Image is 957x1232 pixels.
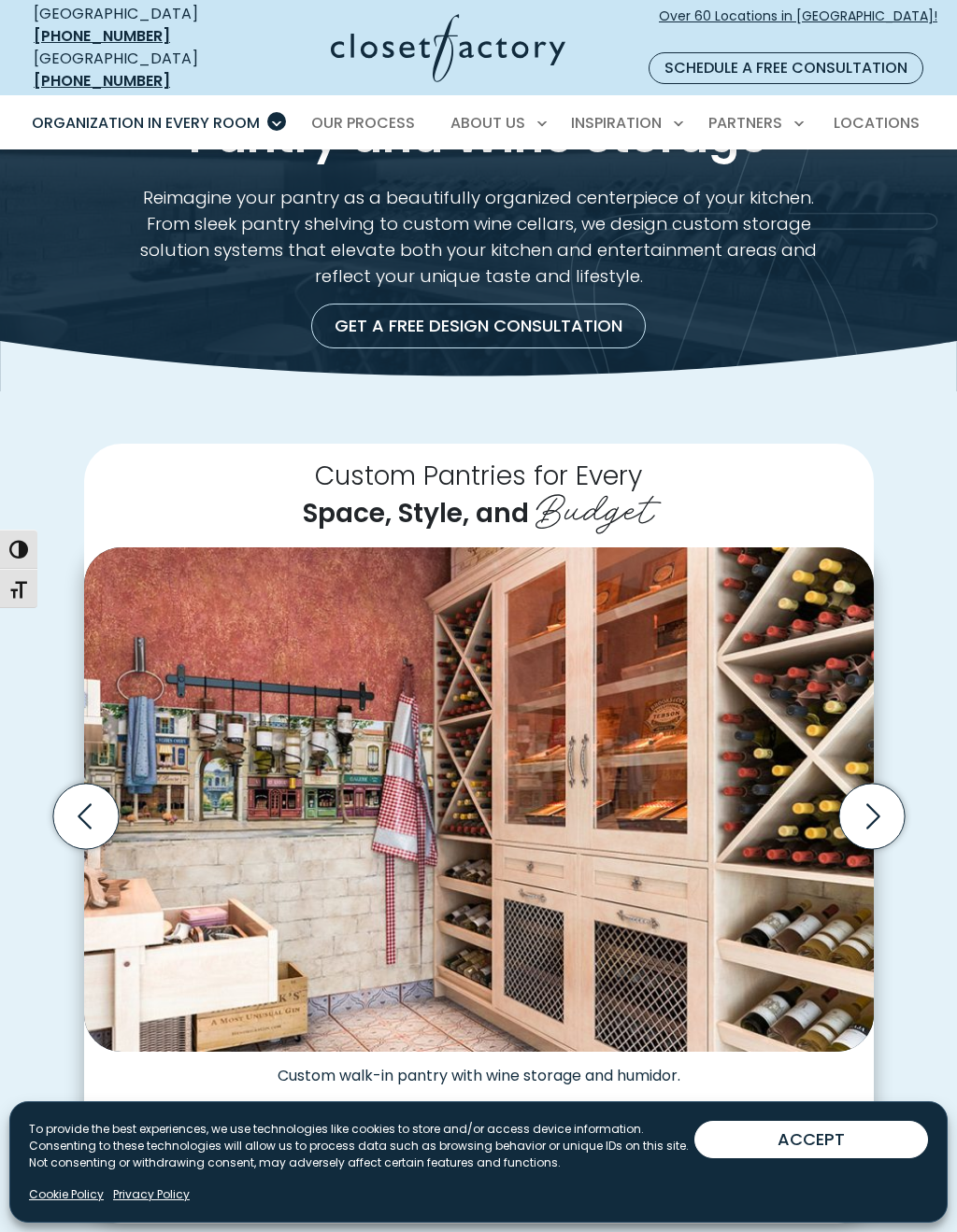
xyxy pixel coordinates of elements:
[84,1052,874,1085] figcaption: Custom walk-in pantry with wine storage and humidor.
[303,494,529,531] span: Space, Style, and
[659,7,937,46] span: Over 60 Locations in [GEOGRAPHIC_DATA]!
[315,456,642,493] span: Custom Pantries for Every
[331,14,565,82] img: Closet Factory Logo
[832,776,912,857] button: Next slide
[34,70,170,92] a: [PHONE_NUMBER]
[311,304,646,348] a: Get a Free Design Consultation
[694,1121,928,1158] button: ACCEPT
[834,112,920,134] span: Locations
[46,776,126,857] button: Previous slide
[311,112,415,134] span: Our Process
[113,1186,190,1203] a: Privacy Policy
[450,112,525,134] span: About Us
[29,1186,104,1203] a: Cookie Policy
[536,475,654,535] span: Budget
[34,3,237,48] div: [GEOGRAPHIC_DATA]
[84,547,874,1052] img: Custom walk-in pantry with wine storage and humidor.
[47,111,910,163] h1: Pantry and Wine Storage
[708,112,782,134] span: Partners
[34,48,237,92] div: [GEOGRAPHIC_DATA]
[34,25,170,47] a: [PHONE_NUMBER]
[121,185,836,289] p: Reimagine your pantry as a beautifully organized centerpiece of your kitchen. From sleek pantry s...
[649,52,923,84] a: Schedule a Free Consultation
[19,97,938,149] nav: Primary Menu
[32,112,260,134] span: Organization in Every Room
[29,1121,694,1171] p: To provide the best experiences, we use technologies like cookies to store and/or access device i...
[571,112,662,134] span: Inspiration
